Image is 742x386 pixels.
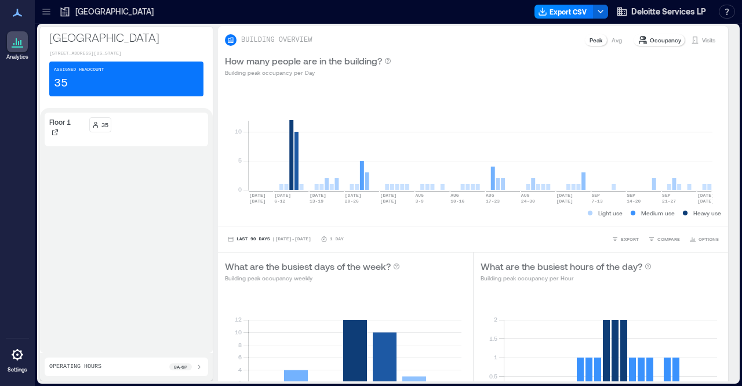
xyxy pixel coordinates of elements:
text: 6-12 [274,199,285,204]
p: Floor 1 [49,117,71,127]
tspan: 1 [493,353,497,360]
a: Settings [3,341,31,377]
p: Settings [8,366,27,373]
text: 7-13 [591,199,602,204]
p: 1 Day [330,236,344,243]
tspan: 6 [238,353,242,360]
span: COMPARE [657,236,680,243]
text: 10-16 [450,199,464,204]
text: SEP [662,193,671,198]
text: 14-20 [627,199,641,204]
text: [DATE] [556,199,573,204]
text: [DATE] [310,193,326,198]
text: [DATE] [697,199,714,204]
text: [DATE] [249,193,266,198]
button: OPTIONS [687,233,721,245]
tspan: 0 [238,186,242,193]
text: 20-26 [345,199,359,204]
tspan: 2 [238,379,242,386]
p: What are the busiest days of the week? [225,259,391,273]
tspan: 12 [235,316,242,323]
tspan: 0.5 [489,373,497,380]
text: 21-27 [662,199,676,204]
p: Operating Hours [49,362,101,371]
text: [DATE] [345,193,362,198]
tspan: 1.5 [489,335,497,342]
p: Heavy use [693,208,721,218]
text: [DATE] [556,193,573,198]
text: AUG [450,193,459,198]
text: AUG [486,193,494,198]
span: EXPORT [621,236,639,243]
text: AUG [521,193,530,198]
text: [DATE] [380,199,397,204]
p: What are the busiest hours of the day? [481,259,642,273]
p: Assigned Headcount [54,66,104,73]
text: 13-19 [310,199,323,204]
p: [GEOGRAPHIC_DATA] [49,29,203,45]
p: Building peak occupancy weekly [225,273,400,283]
text: [DATE] [274,193,291,198]
text: 3-9 [415,199,424,204]
text: [DATE] [380,193,397,198]
p: 8a - 6p [174,363,187,370]
span: OPTIONS [699,236,719,243]
button: Export CSV [534,5,594,19]
p: Peak [590,35,602,45]
text: SEP [627,193,635,198]
p: Light use [598,208,623,218]
text: SEP [591,193,600,198]
p: 35 [54,75,68,92]
a: Analytics [3,28,32,64]
text: [DATE] [697,193,714,198]
p: How many people are in the building? [225,54,382,68]
p: BUILDING OVERVIEW [241,35,312,45]
tspan: 2 [493,316,497,323]
text: 17-23 [486,199,500,204]
button: EXPORT [609,233,641,245]
text: AUG [415,193,424,198]
button: Last 90 Days |[DATE]-[DATE] [225,233,314,245]
p: [GEOGRAPHIC_DATA] [75,6,154,17]
tspan: 4 [238,366,242,373]
tspan: 10 [235,329,242,336]
p: Medium use [641,208,675,218]
tspan: 8 [238,341,242,348]
button: COMPARE [646,233,682,245]
p: Occupancy [650,35,681,45]
span: Deloitte Services LP [631,6,706,17]
tspan: 5 [238,157,242,164]
p: Visits [702,35,715,45]
tspan: 10 [235,128,242,135]
p: Building peak occupancy per Day [225,68,391,77]
text: [DATE] [249,199,266,204]
p: Analytics [6,53,28,60]
p: Building peak occupancy per Hour [481,273,652,283]
p: [STREET_ADDRESS][US_STATE] [49,50,203,57]
p: Avg [612,35,622,45]
button: Deloitte Services LP [613,2,710,21]
p: 35 [101,120,108,129]
text: 24-30 [521,199,535,204]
